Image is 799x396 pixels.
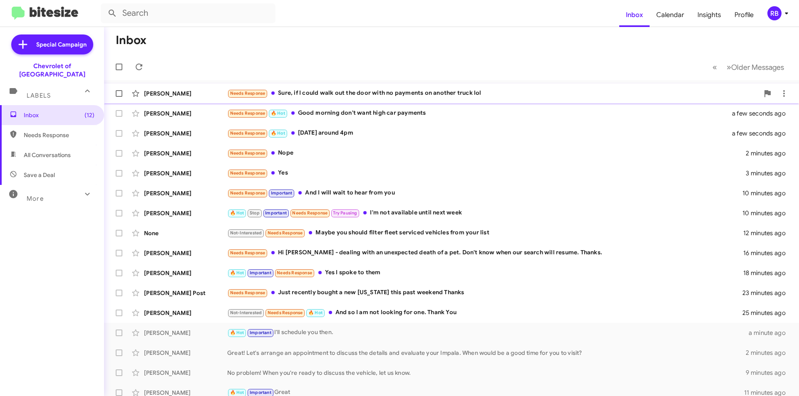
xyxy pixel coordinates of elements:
[619,3,650,27] a: Inbox
[749,329,792,337] div: a minute ago
[707,59,722,76] button: Previous
[230,330,244,335] span: 🔥 Hot
[144,369,227,377] div: [PERSON_NAME]
[144,129,227,138] div: [PERSON_NAME]
[144,89,227,98] div: [PERSON_NAME]
[144,209,227,217] div: [PERSON_NAME]
[144,149,227,157] div: [PERSON_NAME]
[230,170,266,176] span: Needs Response
[742,309,792,317] div: 25 minutes ago
[144,349,227,357] div: [PERSON_NAME]
[36,40,87,49] span: Special Campaign
[144,289,227,297] div: [PERSON_NAME] Post
[144,249,227,257] div: [PERSON_NAME]
[227,349,746,357] div: Great! Let's arrange an appointment to discuss the details and evaluate your Impala. When would b...
[227,328,749,337] div: I'll schedule you then.
[144,309,227,317] div: [PERSON_NAME]
[277,270,312,275] span: Needs Response
[268,230,303,236] span: Needs Response
[144,169,227,177] div: [PERSON_NAME]
[144,189,227,197] div: [PERSON_NAME]
[144,229,227,237] div: None
[24,171,55,179] span: Save a Deal
[292,210,328,216] span: Needs Response
[230,111,266,116] span: Needs Response
[268,310,303,315] span: Needs Response
[227,128,742,138] div: [DATE] around 4pm
[333,210,357,216] span: Try Pausing
[144,329,227,337] div: [PERSON_NAME]
[227,168,746,178] div: Yes
[227,188,742,198] div: And I will wait to hear from you
[742,189,792,197] div: 10 minutes ago
[227,308,742,317] div: And so I am not looking for one. Thank You
[24,151,71,159] span: All Conversations
[742,109,792,118] div: a few seconds ago
[27,195,44,202] span: More
[230,150,266,156] span: Needs Response
[742,209,792,217] div: 10 minutes ago
[230,190,266,196] span: Needs Response
[230,210,244,216] span: 🔥 Hot
[746,169,792,177] div: 3 minutes ago
[708,59,789,76] nav: Page navigation example
[230,270,244,275] span: 🔥 Hot
[265,210,287,216] span: Important
[650,3,691,27] a: Calendar
[27,92,51,99] span: Labels
[227,288,742,298] div: Just recently bought a new [US_STATE] this past weekend Thanks
[227,228,743,238] div: Maybe you should filter fleet serviced vehicles from your list
[250,210,260,216] span: Stop
[767,6,782,20] div: RB
[11,34,93,54] a: Special Campaign
[227,148,746,158] div: Nope
[230,250,266,256] span: Needs Response
[743,269,792,277] div: 18 minutes ago
[250,390,271,395] span: Important
[250,270,271,275] span: Important
[746,149,792,157] div: 2 minutes ago
[271,111,285,116] span: 🔥 Hot
[230,290,266,295] span: Needs Response
[746,349,792,357] div: 2 minutes ago
[230,130,266,136] span: Needs Response
[227,369,746,377] div: No problem! When you're ready to discuss the vehicle, let us know.
[101,3,275,23] input: Search
[727,62,731,72] span: »
[271,190,293,196] span: Important
[743,229,792,237] div: 12 minutes ago
[250,330,271,335] span: Important
[746,369,792,377] div: 9 minutes ago
[742,289,792,297] div: 23 minutes ago
[227,108,742,118] div: Good morning don't want high car payments
[230,310,262,315] span: Not-Interested
[116,34,146,47] h1: Inbox
[728,3,760,27] a: Profile
[691,3,728,27] a: Insights
[760,6,790,20] button: RB
[230,390,244,395] span: 🔥 Hot
[712,62,717,72] span: «
[84,111,94,119] span: (12)
[230,230,262,236] span: Not-Interested
[227,208,742,218] div: I'm not available until next week
[271,130,285,136] span: 🔥 Hot
[24,111,94,119] span: Inbox
[308,310,323,315] span: 🔥 Hot
[24,131,94,139] span: Needs Response
[742,129,792,138] div: a few seconds ago
[144,269,227,277] div: [PERSON_NAME]
[144,109,227,118] div: [PERSON_NAME]
[731,63,784,72] span: Older Messages
[227,248,743,258] div: Hi [PERSON_NAME] - dealing with an unexpected death of a pet. Don't know when our search will res...
[230,91,266,96] span: Needs Response
[722,59,789,76] button: Next
[743,249,792,257] div: 16 minutes ago
[227,268,743,278] div: Yes I spoke to them
[227,89,759,98] div: Sure, if I could walk out the door with no payments on another truck lol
